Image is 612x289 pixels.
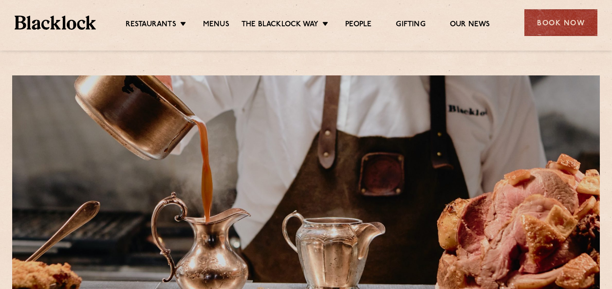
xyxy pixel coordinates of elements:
a: Gifting [396,20,425,31]
a: The Blacklock Way [241,20,318,31]
div: Book Now [524,9,597,36]
a: Our News [450,20,490,31]
a: Menus [203,20,229,31]
a: People [345,20,371,31]
a: Restaurants [126,20,176,31]
img: BL_Textured_Logo-footer-cropped.svg [15,16,96,29]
